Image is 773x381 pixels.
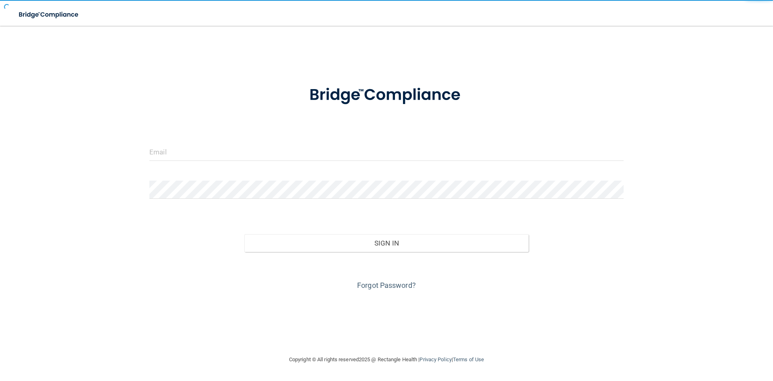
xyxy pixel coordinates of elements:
a: Privacy Policy [420,356,451,362]
div: Copyright © All rights reserved 2025 @ Rectangle Health | | [240,347,533,373]
input: Email [149,143,624,161]
button: Sign In [244,234,529,252]
a: Forgot Password? [357,281,416,289]
img: bridge_compliance_login_screen.278c3ca4.svg [12,6,86,23]
img: bridge_compliance_login_screen.278c3ca4.svg [293,74,480,116]
a: Terms of Use [453,356,484,362]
